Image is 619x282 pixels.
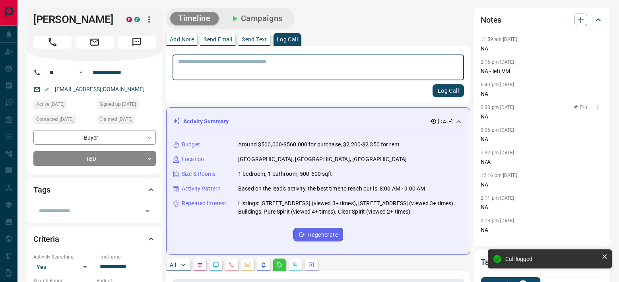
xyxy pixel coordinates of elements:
[97,253,156,261] p: Timeframe:
[99,115,132,123] span: Claimed [DATE]
[481,150,514,156] p: 7:32 pm [DATE]
[238,199,464,216] p: Listings: [STREET_ADDRESS] (viewed 3+ times), [STREET_ADDRESS] (viewed 3+ times). Buildings: Pure...
[276,262,283,268] svg: Requests
[118,36,156,49] span: Message
[481,173,517,178] p: 12:16 pm [DATE]
[481,113,603,121] p: NA
[99,100,136,108] span: Signed up [DATE]
[238,170,332,178] p: 1 bedroom, 1 bathroom, 500-600 sqft
[33,115,93,126] div: Wed Oct 08 2025
[238,155,407,163] p: [GEOGRAPHIC_DATA], [GEOGRAPHIC_DATA], [GEOGRAPHIC_DATA]
[481,45,603,53] p: NA
[481,127,514,133] p: 3:06 pm [DATE]
[182,170,216,178] p: Size & Rooms
[33,261,93,273] div: Yes
[481,203,603,212] p: NA
[33,13,114,26] h1: [PERSON_NAME]
[170,37,194,42] p: Add Note
[481,256,501,268] h2: Tasks
[170,262,176,268] p: All
[183,117,229,126] p: Activity Summary
[238,185,425,193] p: Based on the lead's activity, the best time to reach out is: 8:00 AM - 9:00 AM
[182,155,204,163] p: Location
[76,68,86,77] button: Open
[55,86,145,92] a: [EMAIL_ADDRESS][DOMAIN_NAME]
[36,100,64,108] span: Active [DATE]
[97,115,156,126] div: Mon Apr 18 2022
[481,158,603,166] p: N/A
[204,37,232,42] p: Send Email
[481,10,603,29] div: Notes
[126,17,132,22] div: property.ca
[142,206,153,217] button: Open
[481,226,603,234] p: NA
[44,87,49,92] svg: Email Verified
[481,105,514,110] p: 2:33 pm [DATE]
[33,151,156,166] div: TBD
[182,185,221,193] p: Activity Pattern
[134,17,140,22] div: condos.ca
[244,262,251,268] svg: Emails
[292,262,299,268] svg: Opportunities
[505,256,598,262] div: Call logged
[33,100,93,111] div: Tue Oct 14 2025
[481,135,603,144] p: NA
[481,241,517,246] p: 10:20 am [DATE]
[222,12,291,25] button: Campaigns
[481,253,603,272] div: Tasks
[197,262,203,268] svg: Notes
[170,12,219,25] button: Timeline
[33,130,156,145] div: Buyer
[481,90,603,98] p: NA
[213,262,219,268] svg: Lead Browsing Activity
[33,36,72,49] span: Call
[308,262,314,268] svg: Agent Actions
[76,36,114,49] span: Email
[229,262,235,268] svg: Calls
[481,67,603,76] p: NA - left VM
[481,37,517,42] p: 11:59 am [DATE]
[33,183,50,196] h2: Tags
[33,233,59,245] h2: Criteria
[260,262,267,268] svg: Listing Alerts
[242,37,267,42] p: Send Text
[182,199,226,208] p: Repeated Interest
[97,100,156,111] div: Mon Apr 18 2022
[481,195,514,201] p: 2:11 pm [DATE]
[182,140,200,149] p: Budget
[33,253,93,261] p: Actively Searching:
[481,59,514,65] p: 2:16 pm [DATE]
[173,114,464,129] div: Activity Summary[DATE]
[569,104,592,111] button: Pin
[481,181,603,189] p: NA
[481,218,514,224] p: 2:13 pm [DATE]
[33,229,156,249] div: Criteria
[293,228,343,241] button: Regenerate
[33,180,156,199] div: Tags
[481,14,501,26] h2: Notes
[433,84,464,97] button: Log Call
[277,37,298,42] p: Log Call
[438,118,452,125] p: [DATE]
[481,82,514,88] p: 6:49 pm [DATE]
[238,140,400,149] p: Around $500,000-$560,000 for purchase, $2,200-$2,350 for rent
[36,115,74,123] span: Contacted [DATE]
